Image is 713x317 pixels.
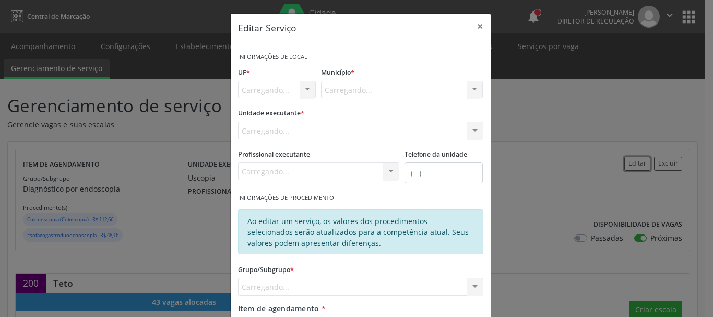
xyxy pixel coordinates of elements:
label: Município [321,65,354,81]
small: Informações de Local [238,53,307,62]
label: Unidade executante [238,105,304,122]
label: Profissional executante [238,147,310,163]
button: Close [470,14,491,39]
span: Item de agendamento [238,303,319,313]
label: Telefone da unidade [405,147,467,163]
div: Ao editar um serviço, os valores dos procedimentos selecionados serão atualizados para a competên... [238,209,483,254]
label: Grupo/Subgrupo [238,262,294,278]
label: UF [238,65,250,81]
input: (__) _____-___ [405,162,483,183]
small: Informações de Procedimento [238,194,334,203]
h5: Editar Serviço [238,21,296,34]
